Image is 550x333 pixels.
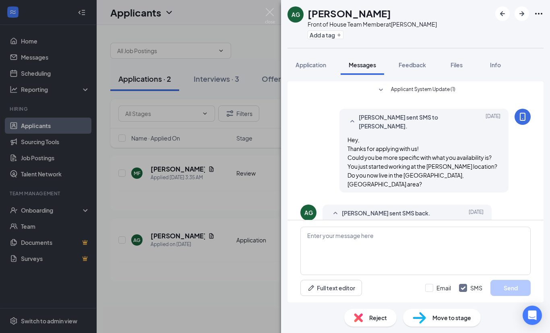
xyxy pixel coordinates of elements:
svg: SmallChevronUp [347,117,357,126]
svg: ArrowLeftNew [498,9,507,19]
button: PlusAdd a tag [308,31,343,39]
button: ArrowLeftNew [495,6,510,21]
div: AG [304,209,313,217]
span: Application [296,61,326,68]
span: Reject [369,313,387,322]
svg: ArrowRight [517,9,527,19]
svg: MobileSms [518,112,527,122]
span: [DATE] [469,209,484,218]
h1: [PERSON_NAME] [308,6,391,20]
span: Files [451,61,463,68]
button: Full text editorPen [300,280,362,296]
span: [PERSON_NAME] sent SMS to [PERSON_NAME]. [359,113,464,130]
button: Send [490,280,531,296]
button: SmallChevronDownApplicant System Update (1) [376,85,455,95]
svg: Ellipses [534,9,544,19]
span: Hey, Thanks for applying with us! Could you be more specific with what you availability is? You j... [347,136,497,188]
span: Info [490,61,501,68]
span: Feedback [399,61,426,68]
span: Move to stage [432,313,471,322]
div: Front of House Team Member at [PERSON_NAME] [308,20,437,28]
div: AG [292,10,300,19]
div: Open Intercom Messenger [523,306,542,325]
span: [PERSON_NAME] sent SMS back. [342,209,430,218]
span: Messages [349,61,376,68]
svg: Plus [337,33,341,37]
svg: SmallChevronDown [376,85,386,95]
svg: SmallChevronUp [331,209,340,218]
span: Applicant System Update (1) [391,85,455,95]
button: ArrowRight [515,6,529,21]
svg: Pen [307,284,315,292]
span: [DATE] [486,113,500,130]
